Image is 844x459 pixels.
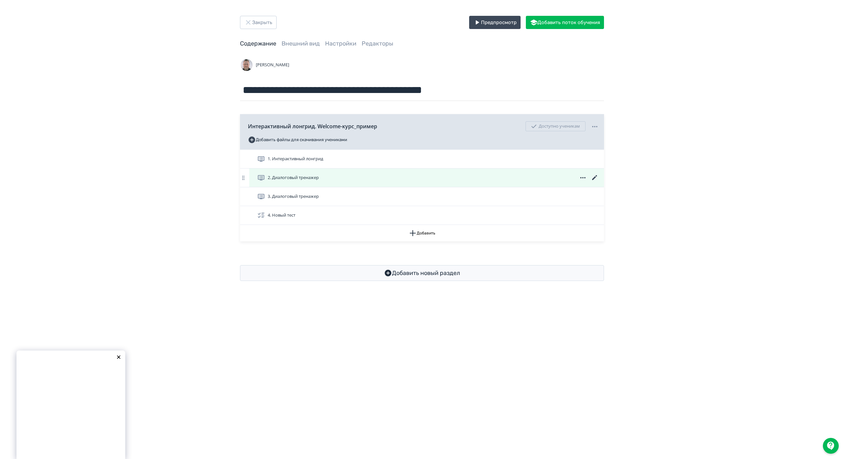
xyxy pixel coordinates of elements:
[268,174,319,181] span: 2. Диалоговый тренажер
[325,40,356,47] a: Настройки
[469,16,521,29] button: Предпросмотр
[240,16,277,29] button: Закрыть
[240,58,253,72] img: Avatar
[240,225,604,241] button: Добавить
[240,150,604,168] div: 1. Интерактивный лонгрид
[240,40,276,47] a: Содержание
[256,62,289,68] span: [PERSON_NAME]
[526,16,604,29] button: Добавить поток обучения
[362,40,393,47] a: Редакторы
[248,135,347,145] button: Добавить файлы для скачивания учениками
[240,168,604,187] div: 2. Диалоговый тренажер
[268,156,323,162] span: 1. Интерактивный лонгрид
[268,212,295,219] span: 4. Новый тест
[240,206,604,225] div: 4. Новый тест
[248,122,377,130] span: Интерактивный лонгрид. Welcome-курс_пример
[268,193,319,200] span: 3. Диалоговый тренажер
[526,121,586,131] div: Доступно ученикам
[282,40,320,47] a: Внешний вид
[240,187,604,206] div: 3. Диалоговый тренажер
[240,265,604,281] button: Добавить новый раздел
